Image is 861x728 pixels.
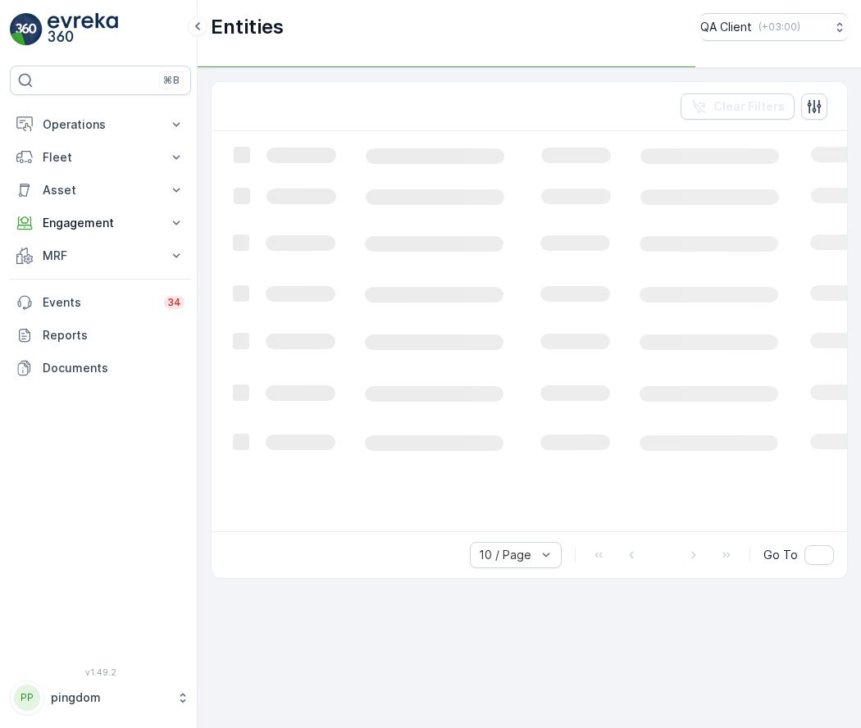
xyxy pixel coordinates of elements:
[43,182,158,198] p: Asset
[700,13,848,41] button: QA Client(+03:00)
[51,689,168,706] p: pingdom
[10,174,191,207] button: Asset
[758,20,800,34] p: ( +03:00 )
[43,360,184,376] p: Documents
[10,667,191,677] span: v 1.49.2
[43,327,184,344] p: Reports
[10,319,191,352] a: Reports
[10,352,191,384] a: Documents
[700,19,752,35] p: QA Client
[43,116,158,133] p: Operations
[10,680,191,715] button: PPpingdom
[14,685,40,711] div: PP
[10,239,191,272] button: MRF
[10,141,191,174] button: Fleet
[10,108,191,141] button: Operations
[167,296,181,309] p: 34
[43,215,158,231] p: Engagement
[763,547,798,563] span: Go To
[43,149,158,166] p: Fleet
[48,13,118,46] img: logo_light-DOdMpM7g.png
[10,286,191,319] a: Events34
[10,13,43,46] img: logo
[10,207,191,239] button: Engagement
[43,248,158,264] p: MRF
[681,93,795,120] button: Clear Filters
[163,74,180,87] p: ⌘B
[713,98,785,115] p: Clear Filters
[43,294,154,311] p: Events
[211,14,284,40] p: Entities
